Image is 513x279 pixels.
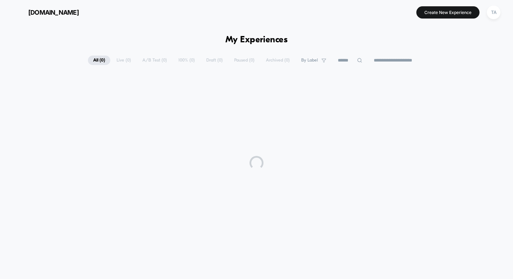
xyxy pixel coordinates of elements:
[225,35,288,45] h1: My Experiences
[416,6,479,19] button: Create New Experience
[10,7,81,18] button: [DOMAIN_NAME]
[301,58,318,63] span: By Label
[88,56,110,65] span: All ( 0 )
[28,9,79,16] span: [DOMAIN_NAME]
[487,6,500,19] div: TA
[485,5,503,20] button: TA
